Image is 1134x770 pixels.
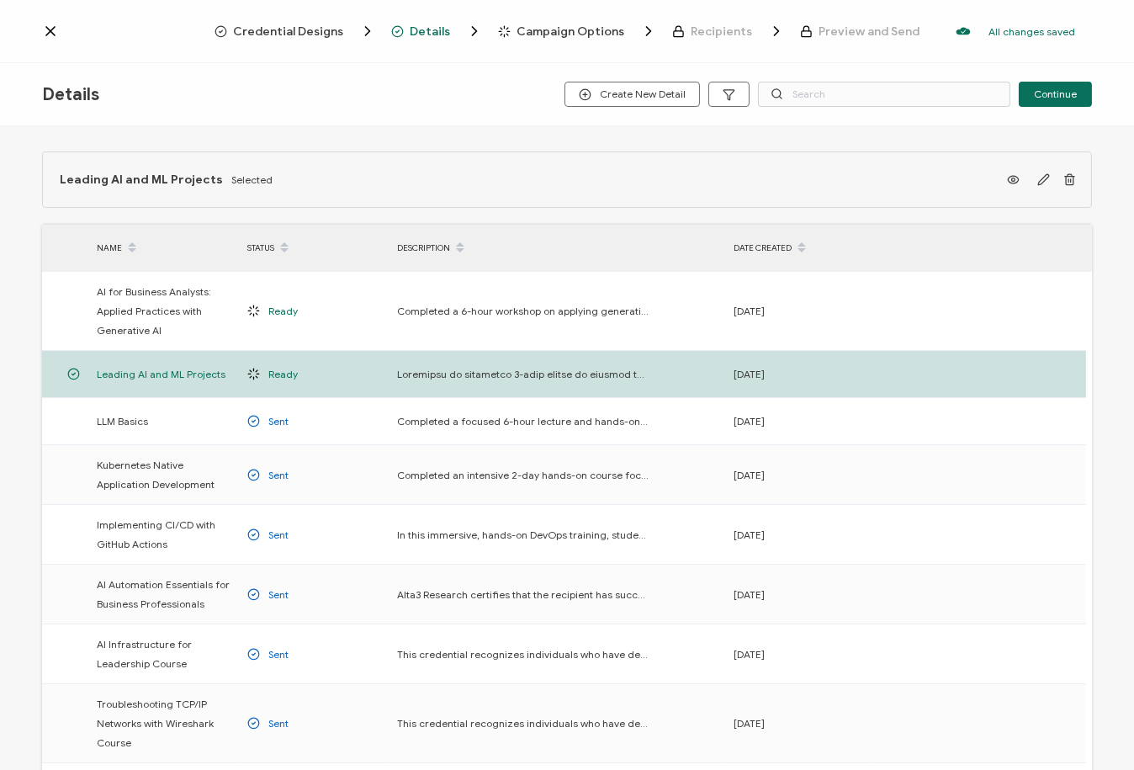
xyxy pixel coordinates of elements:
[268,412,289,431] span: Sent
[564,82,700,107] button: Create New Detail
[1050,689,1134,770] iframe: Chat Widget
[397,645,649,664] span: This credential recognizes individuals who have demonstrated strategic insight into the planning,...
[97,694,231,752] span: Troubleshooting TCP/IP Networks with Wireshark Course
[692,25,753,38] span: Recipients
[725,301,875,321] div: [DATE]
[88,234,239,263] div: NAME
[268,585,289,604] span: Sent
[517,25,625,38] span: Campaign Options
[1034,89,1077,99] span: Continue
[579,88,686,101] span: Create New Detail
[215,23,920,40] div: Breadcrumb
[268,364,298,384] span: Ready
[725,465,875,485] div: [DATE]
[758,82,1010,107] input: Search
[397,301,649,321] span: Completed a 6-hour workshop on applying generative AI to business analysis practices. Learned to ...
[725,645,875,664] div: [DATE]
[231,173,273,186] span: Selected
[97,364,225,384] span: Leading AI and ML Projects
[268,525,289,544] span: Sent
[97,575,231,613] span: AI Automation Essentials for Business Professionals
[97,412,148,431] span: LLM Basics
[1019,82,1092,107] button: Continue
[268,714,289,733] span: Sent
[234,25,344,38] span: Credential Designs
[391,23,483,40] span: Details
[268,465,289,485] span: Sent
[725,364,875,384] div: [DATE]
[268,645,289,664] span: Sent
[397,412,649,431] span: Completed a focused 6-hour lecture and hands-on lab course covering the fundamentals of Natural L...
[215,23,376,40] span: Credential Designs
[725,585,875,604] div: [DATE]
[498,23,657,40] span: Campaign Options
[397,585,649,604] span: Alta3 Research certifies that the recipient has successfully completed AI Automation Essentials f...
[397,364,649,384] span: Loremipsu do sitametco 3-adip elitse do eiusmod temporinci utlaboreetdo (MA) ali enimadm veniamqu...
[268,301,298,321] span: Ready
[97,282,231,340] span: AI for Business Analysts: Applied Practices with Generative AI
[397,714,649,733] span: This credential recognizes individuals who have demonstrated proficiency in diagnosing and resolv...
[800,25,920,38] span: Preview and Send
[819,25,920,38] span: Preview and Send
[725,525,875,544] div: [DATE]
[60,173,223,187] span: Leading AI and ML Projects
[97,515,231,554] span: Implementing CI/CD with GitHub Actions
[97,455,231,494] span: Kubernetes Native Application Development
[397,525,649,544] span: In this immersive, hands-on DevOps training, students will gain real-world experience building an...
[725,714,875,733] div: [DATE]
[42,84,99,105] span: Details
[97,635,231,673] span: AI Infrastructure for Leadership Course
[411,25,451,38] span: Details
[672,23,785,40] span: Recipients
[397,465,649,485] span: Completed an intensive 2-day hands-on course focused on designing, building, and debugging contai...
[725,412,875,431] div: [DATE]
[239,234,389,263] div: STATUS
[988,25,1075,38] p: All changes saved
[389,234,725,263] div: DESCRIPTION
[725,234,875,263] div: DATE CREATED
